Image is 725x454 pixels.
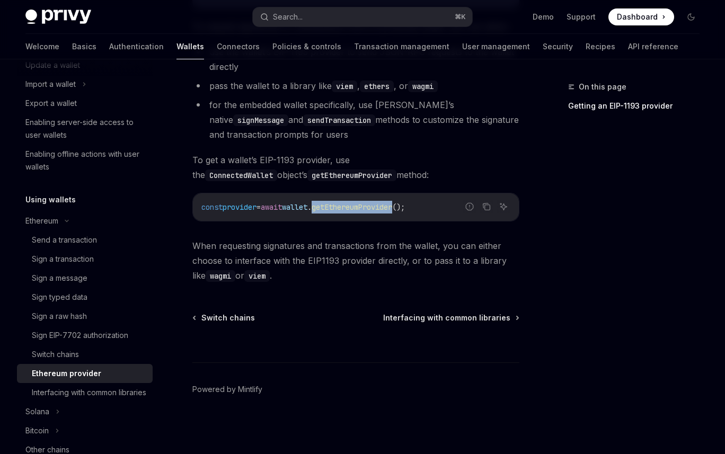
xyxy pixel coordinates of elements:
[192,238,519,283] span: When requesting signatures and transactions from the wallet, you can either choose to interface w...
[568,97,708,114] a: Getting an EIP-1193 provider
[25,424,49,437] div: Bitcoin
[332,81,357,92] code: viem
[261,202,282,212] span: await
[72,34,96,59] a: Basics
[463,200,476,213] button: Report incorrect code
[25,116,146,141] div: Enabling server-side access to user wallets
[32,291,87,304] div: Sign typed data
[312,202,392,212] span: getEthereumProvider
[32,329,128,342] div: Sign EIP-7702 authorization
[32,310,87,323] div: Sign a raw hash
[608,8,674,25] a: Dashboard
[17,230,153,250] a: Send a transaction
[25,215,58,227] div: Ethereum
[628,34,678,59] a: API reference
[17,145,153,176] a: Enabling offline actions with user wallets
[497,200,510,213] button: Ask AI
[17,345,153,364] a: Switch chains
[360,81,394,92] code: ethers
[480,200,493,213] button: Copy the contents from the code block
[543,34,573,59] a: Security
[25,193,76,206] h5: Using wallets
[17,269,153,288] a: Sign a message
[192,97,519,142] li: for the embedded wallet specifically, use [PERSON_NAME]’s native and methods to customize the sig...
[25,148,146,173] div: Enabling offline actions with user wallets
[205,170,277,181] code: ConnectedWallet
[32,367,101,380] div: Ethereum provider
[567,12,596,22] a: Support
[192,384,262,395] a: Powered by Mintlify
[303,114,375,126] code: sendTransaction
[25,34,59,59] a: Welcome
[193,313,255,323] a: Switch chains
[257,202,261,212] span: =
[244,270,270,282] code: viem
[192,44,519,74] li: use the wallet’s EIP-1193 provider to send JSON-RPC requests to the wallet directly
[201,202,223,212] span: const
[307,170,396,181] code: getEthereumProvider
[17,250,153,269] a: Sign a transaction
[17,326,153,345] a: Sign EIP-7702 authorization
[282,202,307,212] span: wallet
[17,307,153,326] a: Sign a raw hash
[383,313,510,323] span: Interfacing with common libraries
[32,253,94,265] div: Sign a transaction
[201,313,255,323] span: Switch chains
[176,34,204,59] a: Wallets
[25,405,49,418] div: Solana
[462,34,530,59] a: User management
[192,78,519,93] li: pass the wallet to a library like , , or
[17,383,153,402] a: Interfacing with common libraries
[307,202,312,212] span: .
[17,364,153,383] a: Ethereum provider
[617,12,658,22] span: Dashboard
[579,81,626,93] span: On this page
[253,7,472,26] button: Search...⌘K
[32,348,79,361] div: Switch chains
[273,11,303,23] div: Search...
[223,202,257,212] span: provider
[683,8,700,25] button: Toggle dark mode
[586,34,615,59] a: Recipes
[533,12,554,22] a: Demo
[354,34,449,59] a: Transaction management
[25,97,77,110] div: Export a wallet
[408,81,438,92] code: wagmi
[383,313,518,323] a: Interfacing with common libraries
[25,78,76,91] div: Import a wallet
[25,10,91,24] img: dark logo
[17,288,153,307] a: Sign typed data
[272,34,341,59] a: Policies & controls
[32,386,146,399] div: Interfacing with common libraries
[206,270,235,282] code: wagmi
[455,13,466,21] span: ⌘ K
[32,234,97,246] div: Send a transaction
[109,34,164,59] a: Authentication
[192,153,519,182] span: To get a wallet’s EIP-1193 provider, use the object’s method:
[32,272,87,284] div: Sign a message
[17,94,153,113] a: Export a wallet
[17,113,153,145] a: Enabling server-side access to user wallets
[217,34,260,59] a: Connectors
[392,202,405,212] span: ();
[233,114,288,126] code: signMessage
